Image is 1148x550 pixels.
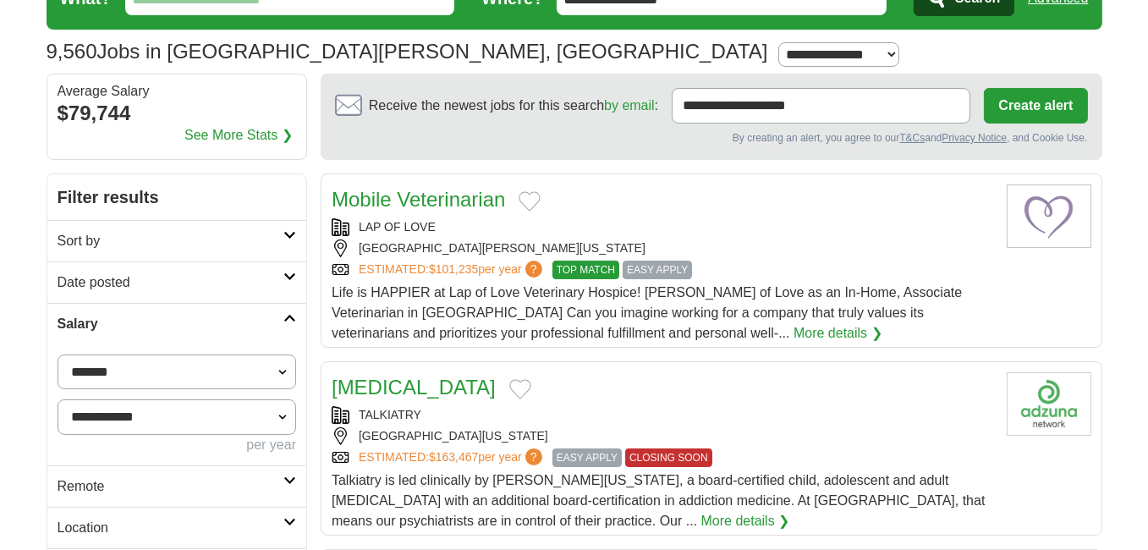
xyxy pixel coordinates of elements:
[58,98,296,129] div: $79,744
[984,88,1087,124] button: Create alert
[429,450,478,464] span: $163,467
[58,85,296,98] div: Average Salary
[332,473,985,528] span: Talkiatry is led clinically by [PERSON_NAME][US_STATE], a board-certified child, adolescent and a...
[332,239,993,257] div: [GEOGRAPHIC_DATA][PERSON_NAME][US_STATE]
[47,40,768,63] h1: Jobs in [GEOGRAPHIC_DATA][PERSON_NAME], [GEOGRAPHIC_DATA]
[47,303,307,344] a: Salary
[794,323,882,344] a: More details ❯
[623,261,692,279] span: EASY APPLY
[332,376,496,399] a: [MEDICAL_DATA]
[58,476,284,497] h2: Remote
[701,511,790,531] a: More details ❯
[359,261,546,279] a: ESTIMATED:$101,235per year?
[369,96,658,116] span: Receive the newest jobs for this search :
[332,285,962,340] span: Life is HAPPIER at Lap of Love Veterinary Hospice! [PERSON_NAME] of Love as an In-Home, Associate...
[58,518,284,538] h2: Location
[1007,184,1091,248] img: Lap of Love logo
[47,507,307,548] a: Location
[332,406,993,424] div: TALKIATRY
[509,379,531,399] button: Add to favorite jobs
[899,132,925,144] a: T&Cs
[519,191,541,212] button: Add to favorite jobs
[1007,372,1091,436] img: Company logo
[184,125,293,146] a: See More Stats ❯
[58,314,284,334] h2: Salary
[942,132,1007,144] a: Privacy Notice
[335,130,1088,146] div: By creating an alert, you agree to our and , and Cookie Use.
[525,448,542,465] span: ?
[58,231,284,251] h2: Sort by
[552,261,619,279] span: TOP MATCH
[47,174,307,220] h2: Filter results
[429,262,478,276] span: $101,235
[359,448,546,467] a: ESTIMATED:$163,467per year?
[47,465,307,507] a: Remote
[47,220,307,261] a: Sort by
[359,220,436,234] a: LAP OF LOVE
[332,427,993,445] div: [GEOGRAPHIC_DATA][US_STATE]
[625,448,712,467] span: CLOSING SOON
[604,98,655,113] a: by email
[525,261,542,278] span: ?
[552,448,622,467] span: EASY APPLY
[58,435,297,455] div: per year
[47,261,307,303] a: Date posted
[47,36,97,67] span: 9,560
[58,272,284,293] h2: Date posted
[332,188,505,211] a: Mobile Veterinarian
